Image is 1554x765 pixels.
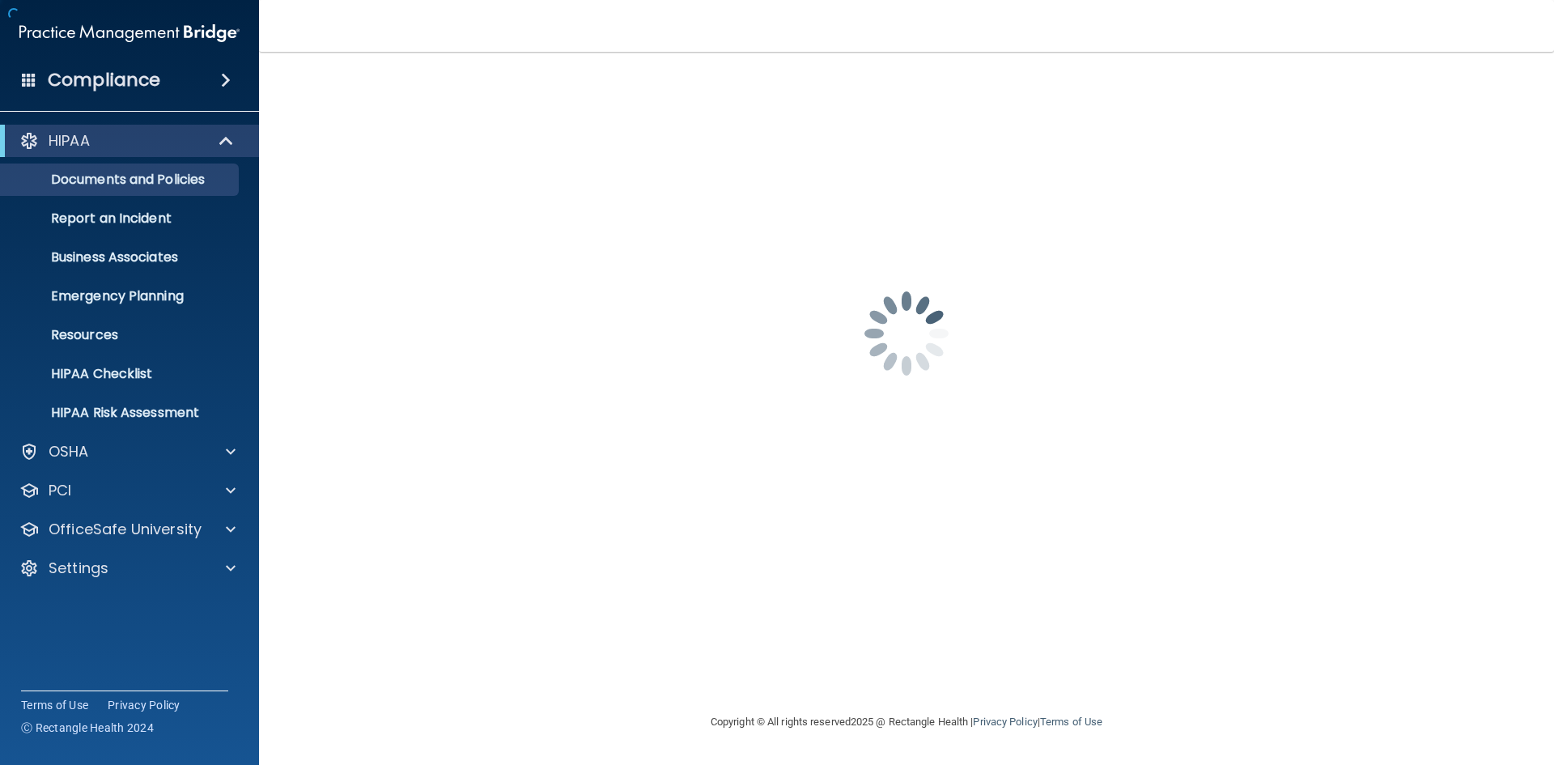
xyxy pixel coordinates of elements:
[11,405,231,421] p: HIPAA Risk Assessment
[11,288,231,304] p: Emergency Planning
[11,210,231,227] p: Report an Incident
[973,716,1037,728] a: Privacy Policy
[11,249,231,266] p: Business Associates
[1040,716,1102,728] a: Terms of Use
[49,559,108,578] p: Settings
[19,559,236,578] a: Settings
[11,327,231,343] p: Resources
[21,697,88,713] a: Terms of Use
[11,366,231,382] p: HIPAA Checklist
[611,696,1202,748] div: Copyright © All rights reserved 2025 @ Rectangle Health | |
[11,172,231,188] p: Documents and Policies
[19,442,236,461] a: OSHA
[48,69,160,91] h4: Compliance
[19,520,236,539] a: OfficeSafe University
[21,720,154,736] span: Ⓒ Rectangle Health 2024
[19,481,236,500] a: PCI
[19,131,235,151] a: HIPAA
[49,520,202,539] p: OfficeSafe University
[49,442,89,461] p: OSHA
[19,17,240,49] img: PMB logo
[49,131,90,151] p: HIPAA
[49,481,71,500] p: PCI
[826,253,987,414] img: spinner.e123f6fc.gif
[108,697,180,713] a: Privacy Policy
